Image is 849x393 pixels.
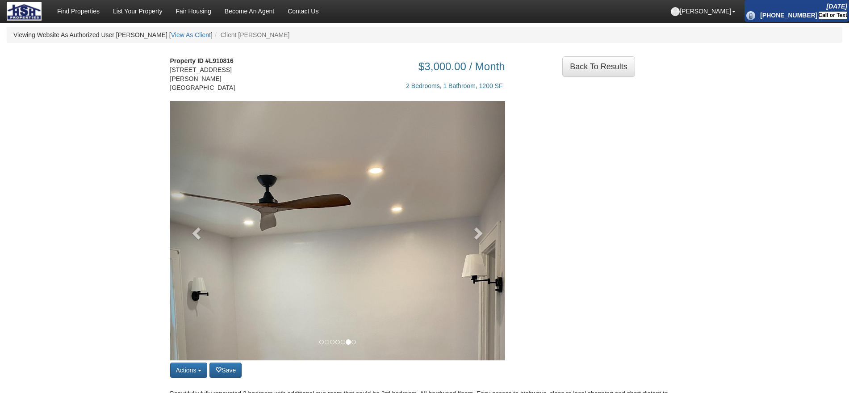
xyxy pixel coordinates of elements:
[562,56,635,77] div: ...
[257,72,505,90] div: 2 Bedrooms, 1 Bathroom, 1200 SF
[171,31,211,38] a: View As Client
[760,12,817,19] b: [PHONE_NUMBER]
[209,363,242,378] button: Save
[170,57,234,64] strong: Property ID #L910816
[746,11,755,20] img: phone_icon.png
[170,56,244,92] address: [STREET_ADDRESS][PERSON_NAME] [GEOGRAPHIC_DATA]
[13,30,213,39] li: Viewing Website As Authorized User [PERSON_NAME] [ ]
[170,363,208,378] button: Actions
[562,56,635,77] a: Back To Results
[671,7,680,16] img: default-profile.png
[257,61,505,72] h3: $3,000.00 / Month
[213,30,290,39] li: Client [PERSON_NAME]
[827,3,847,10] i: [DATE]
[819,12,847,19] div: Call or Text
